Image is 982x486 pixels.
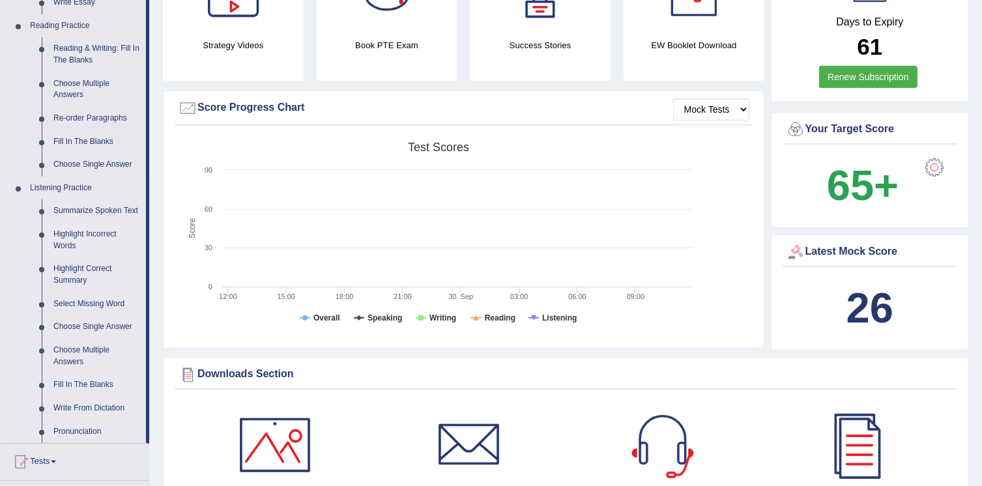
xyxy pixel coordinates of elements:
b: 26 [846,284,893,332]
a: Choose Single Answer [48,153,146,177]
a: Choose Single Answer [48,315,146,339]
text: 15:00 [277,293,295,300]
text: 12:00 [219,293,237,300]
tspan: 30. Sep [448,293,473,300]
text: 06:00 [568,293,586,300]
tspan: Overall [313,313,340,322]
text: 09:00 [627,293,645,300]
h4: EW Booklet Download [624,38,764,52]
text: 21:00 [394,293,412,300]
text: 90 [205,166,212,174]
text: 30 [205,244,212,251]
tspan: Writing [429,313,456,322]
tspan: Speaking [368,313,402,322]
h4: Success Stories [470,38,611,52]
text: 03:00 [510,293,528,300]
a: Fill In The Blanks [48,373,146,397]
h4: Days to Expiry [786,16,954,28]
a: Tests [1,444,149,476]
text: 60 [205,205,212,213]
a: Highlight Incorrect Words [48,223,146,257]
tspan: Listening [542,313,577,322]
div: Score Progress Chart [178,98,749,118]
a: Reading & Writing: Fill In The Blanks [48,37,146,72]
b: 65+ [827,162,899,209]
a: Write From Dictation [48,397,146,420]
a: Highlight Correct Summary [48,257,146,292]
a: Fill In The Blanks [48,130,146,154]
a: Pronunciation [48,420,146,444]
a: Reading Practice [24,14,146,38]
text: 0 [209,283,212,291]
a: Summarize Spoken Text [48,199,146,223]
text: 18:00 [336,293,354,300]
div: Latest Mock Score [786,242,954,262]
tspan: Reading [485,313,515,322]
h4: Book PTE Exam [317,38,457,52]
div: Downloads Section [178,365,954,384]
a: Listening Practice [24,177,146,200]
a: Choose Multiple Answers [48,339,146,373]
a: Select Missing Word [48,293,146,316]
h4: Strategy Videos [163,38,304,52]
tspan: Test scores [408,141,469,154]
div: Your Target Score [786,120,954,139]
a: Choose Multiple Answers [48,72,146,107]
tspan: Score [188,218,197,239]
b: 61 [857,34,882,59]
a: Re-order Paragraphs [48,107,146,130]
a: Renew Subscription [819,66,917,88]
